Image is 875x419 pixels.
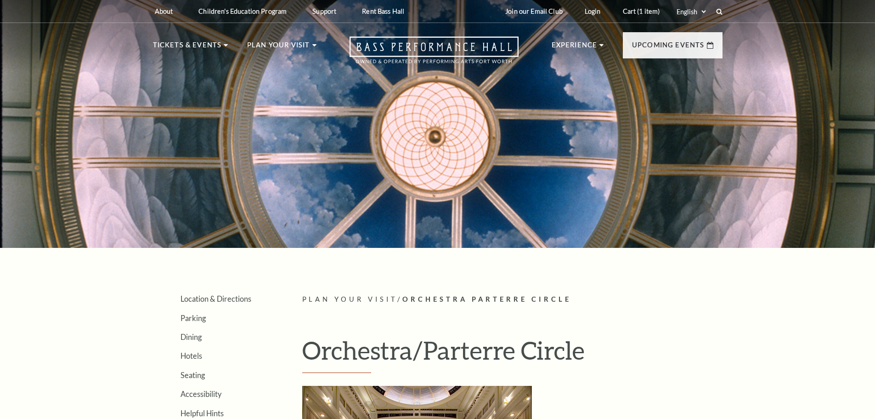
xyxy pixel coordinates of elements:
[302,294,723,305] p: /
[181,371,205,379] a: Seating
[155,7,173,15] p: About
[247,40,310,56] p: Plan Your Visit
[181,333,202,341] a: Dining
[181,294,251,303] a: Location & Directions
[632,40,705,56] p: Upcoming Events
[552,40,598,56] p: Experience
[302,335,723,373] h1: Orchestra/Parterre Circle
[402,295,571,303] span: Orchestra Parterre Circle
[302,295,398,303] span: Plan Your Visit
[312,7,336,15] p: Support
[181,409,224,418] a: Helpful Hints
[362,7,404,15] p: Rent Bass Hall
[181,390,221,398] a: Accessibility
[153,40,222,56] p: Tickets & Events
[675,7,707,16] select: Select:
[181,314,206,322] a: Parking
[198,7,287,15] p: Children's Education Program
[181,351,202,360] a: Hotels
